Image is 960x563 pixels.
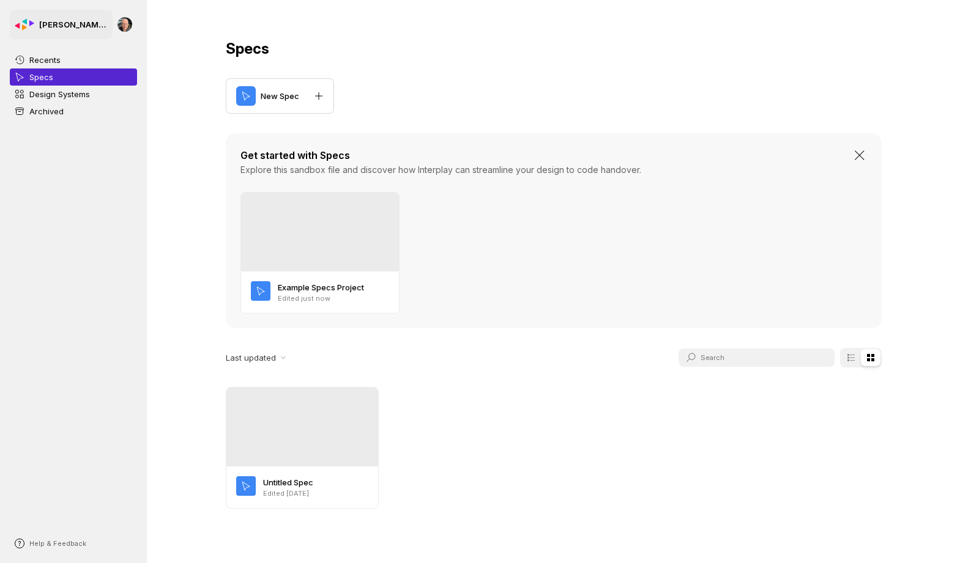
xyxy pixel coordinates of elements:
[263,488,349,498] p: Edited [DATE]
[29,105,64,117] p: Archived
[240,163,867,177] p: Explore this sandbox file and discover how Interplay can streamline your design to code handover.
[10,86,137,103] a: Design Systems
[226,39,882,59] p: Specs
[29,539,86,548] p: Help & Feedback
[10,103,137,120] a: Archived
[39,18,108,31] p: [PERSON_NAME] Design System
[226,351,281,364] p: Last updated
[278,281,389,293] p: Example Specs Project
[263,476,349,488] p: Untitled Spec
[10,51,137,68] a: Recents
[29,54,61,66] p: Recents
[261,90,299,102] p: New Spec
[701,348,813,367] input: Search
[278,293,389,303] p: Edited just now
[240,148,867,163] p: Get started with Specs
[29,88,90,100] p: Design Systems
[10,68,137,86] a: Specs
[29,71,53,83] p: Specs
